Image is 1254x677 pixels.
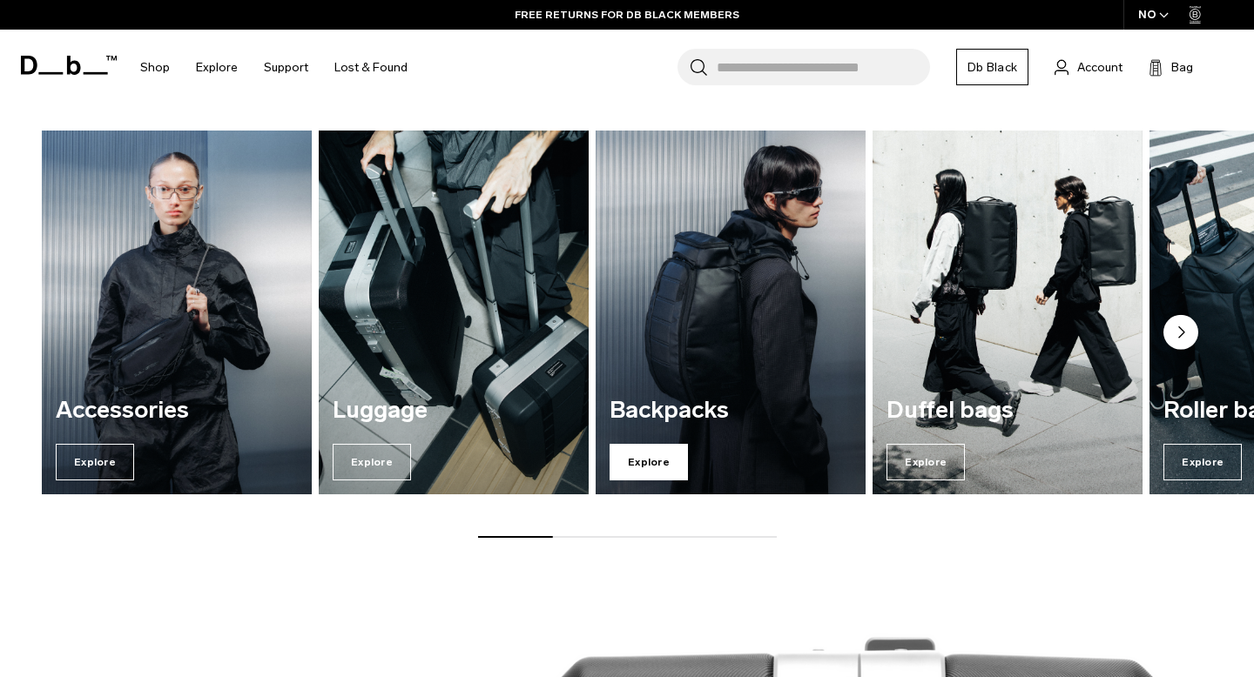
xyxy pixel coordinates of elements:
[1055,57,1123,77] a: Account
[334,37,408,98] a: Lost & Found
[887,398,1129,424] h3: Duffel bags
[596,131,866,495] div: 3 / 7
[333,444,411,480] span: Explore
[333,398,575,424] h3: Luggage
[56,444,134,480] span: Explore
[140,37,170,98] a: Shop
[42,131,312,495] a: Accessories Explore
[515,7,739,23] a: FREE RETURNS FOR DB BLACK MEMBERS
[1149,57,1193,77] button: Bag
[319,131,589,495] a: Luggage Explore
[56,398,298,424] h3: Accessories
[196,37,238,98] a: Explore
[127,30,421,105] nav: Main Navigation
[1077,58,1123,77] span: Account
[1171,58,1193,77] span: Bag
[887,444,965,480] span: Explore
[873,131,1143,495] a: Duffel bags Explore
[596,131,866,495] a: Backpacks Explore
[1163,315,1198,353] button: Next slide
[42,131,312,495] div: 1 / 7
[610,444,688,480] span: Explore
[956,49,1028,85] a: Db Black
[319,131,589,495] div: 2 / 7
[1163,444,1242,480] span: Explore
[873,131,1143,495] div: 4 / 7
[610,398,852,424] h3: Backpacks
[264,37,308,98] a: Support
